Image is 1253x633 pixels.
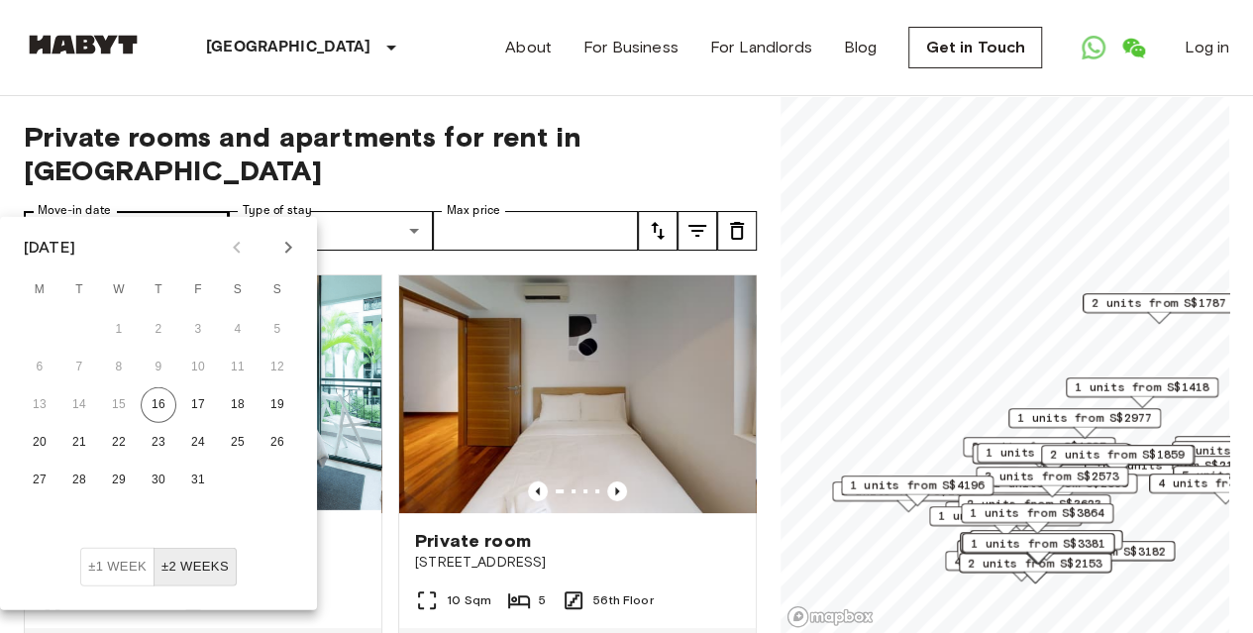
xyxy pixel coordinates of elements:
[1083,293,1235,324] div: Map marker
[180,425,216,461] button: 24
[1022,541,1175,572] div: Map marker
[963,437,1115,468] div: Map marker
[1008,408,1161,439] div: Map marker
[101,425,137,461] button: 22
[447,202,500,219] label: Max price
[141,463,176,498] button: 30
[141,270,176,310] span: Thursday
[180,387,216,423] button: 17
[850,476,985,494] span: 1 units from S$4196
[220,425,256,461] button: 25
[505,36,552,59] a: About
[154,548,237,586] button: ±2 weeks
[220,270,256,310] span: Saturday
[844,36,878,59] a: Blog
[22,463,57,498] button: 27
[710,36,812,59] a: For Landlords
[528,481,548,501] button: Previous image
[1066,377,1218,408] div: Map marker
[22,425,57,461] button: 20
[415,529,531,553] span: Private room
[954,552,1089,570] span: 4 units from S$1680
[447,591,491,609] span: 10 Sqm
[929,506,1082,537] div: Map marker
[638,211,678,251] button: tune
[960,532,1112,563] div: Map marker
[971,534,1105,552] span: 1 units from S$3381
[976,467,1128,497] div: Map marker
[972,444,1131,475] div: Map marker
[985,468,1119,485] span: 3 units from S$2573
[80,548,155,586] button: ±1 week
[1031,542,1166,560] span: 1 units from S$3182
[415,553,740,573] span: [STREET_ADDRESS]
[243,202,312,219] label: Type of stay
[786,605,874,628] a: Mapbox logo
[957,540,1109,571] div: Map marker
[938,507,1073,525] span: 1 units from S$2704
[962,533,1114,564] div: Map marker
[945,551,1097,581] div: Map marker
[970,530,1122,561] div: Map marker
[271,231,305,264] button: Next month
[539,591,546,609] span: 5
[101,270,137,310] span: Wednesday
[908,27,1042,68] a: Get in Touch
[1185,36,1229,59] a: Log in
[24,236,75,260] div: [DATE]
[399,275,756,513] img: Marketing picture of unit SG-01-072-003-03
[24,35,143,54] img: Habyt
[832,481,985,512] div: Map marker
[717,211,757,251] button: tune
[985,474,1137,504] div: Map marker
[260,387,295,423] button: 19
[24,120,757,187] span: Private rooms and apartments for rent in [GEOGRAPHIC_DATA]
[1050,446,1185,464] span: 2 units from S$1859
[961,503,1113,534] div: Map marker
[678,211,717,251] button: tune
[180,463,216,498] button: 31
[1074,28,1113,67] a: Open WhatsApp
[220,387,256,423] button: 18
[22,270,57,310] span: Monday
[970,504,1104,522] span: 1 units from S$3864
[61,463,97,498] button: 28
[972,438,1106,456] span: 3 units from S$1985
[841,475,993,506] div: Map marker
[1041,445,1194,475] div: Map marker
[593,591,654,609] span: 56th Floor
[607,481,627,501] button: Previous image
[583,36,679,59] a: For Business
[1113,28,1153,67] a: Open WeChat
[101,463,137,498] button: 29
[260,270,295,310] span: Sunday
[61,270,97,310] span: Tuesday
[1075,378,1209,396] span: 1 units from S$1418
[959,553,1111,583] div: Map marker
[260,425,295,461] button: 26
[141,425,176,461] button: 23
[141,387,176,423] button: 16
[977,443,1129,474] div: Map marker
[180,270,216,310] span: Friday
[986,444,1120,462] span: 1 units from S$3024
[206,36,371,59] p: [GEOGRAPHIC_DATA]
[61,425,97,461] button: 21
[80,548,237,586] div: Move In Flexibility
[1017,409,1152,427] span: 1 units from S$2977
[1092,294,1226,312] span: 2 units from S$1787
[38,202,111,219] label: Move-in date
[1042,445,1195,475] div: Map marker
